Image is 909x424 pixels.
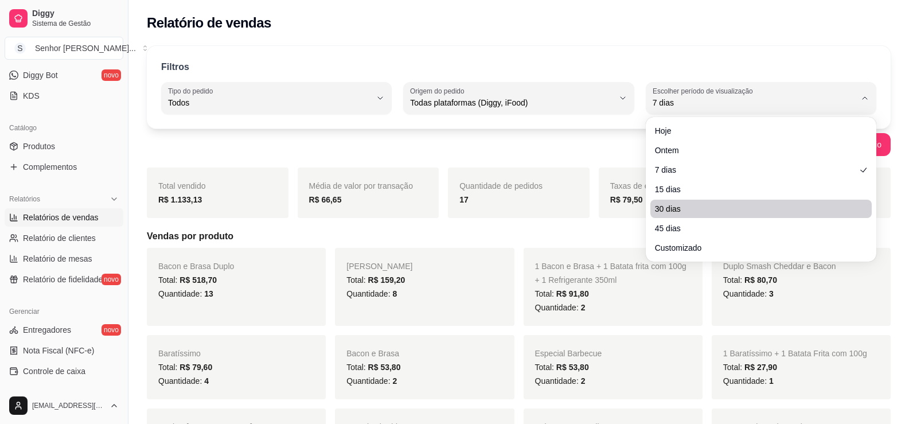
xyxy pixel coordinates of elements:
span: Total: [723,363,777,372]
span: Quantidade: [158,376,209,386]
h5: Vendas por produto [147,229,891,243]
span: Total: [346,275,405,285]
span: R$ 53,80 [556,363,589,372]
span: KDS [23,90,40,102]
span: 1 [769,376,774,386]
span: 7 dias [653,97,856,108]
span: Total vendido [158,181,206,190]
span: 45 dias [655,223,856,234]
span: Quantidade: [158,289,213,298]
span: Relatórios de vendas [23,212,99,223]
span: Entregadores [23,324,71,336]
span: Duplo Smash Cheddar e Bacon [723,262,836,271]
span: Baratíssimo [158,349,201,358]
span: Quantidade: [723,289,774,298]
span: Total: [158,275,217,285]
span: [EMAIL_ADDRESS][DOMAIN_NAME] [32,401,105,410]
span: [PERSON_NAME] [346,262,412,271]
span: 1 Bacon e Brasa + 1 Batata frita com 100g + 1 Refrigerante 350ml [535,262,686,285]
span: Bacon e Brasa Duplo [158,262,234,271]
span: Total: [535,363,589,372]
span: Quantidade de pedidos [459,181,543,190]
span: Total: [723,275,777,285]
div: Gerenciar [5,302,123,321]
label: Origem do pedido [410,86,468,96]
div: Senhor [PERSON_NAME] ... [35,42,136,54]
div: Catálogo [5,119,123,137]
span: Todos [168,97,371,108]
span: Quantidade: [346,289,397,298]
strong: R$ 66,65 [309,195,342,204]
span: Sistema de Gestão [32,19,119,28]
span: 8 [392,289,397,298]
span: R$ 79,60 [180,363,212,372]
strong: 17 [459,195,469,204]
span: 4 [204,376,209,386]
span: 15 dias [655,184,856,195]
span: Quantidade: [535,303,586,312]
button: Select a team [5,37,123,60]
span: R$ 159,20 [368,275,405,285]
span: 13 [204,289,213,298]
label: Tipo do pedido [168,86,217,96]
span: R$ 91,80 [556,289,589,298]
span: Produtos [23,141,55,152]
span: Diggy Bot [23,69,58,81]
span: Relatório de mesas [23,253,92,264]
span: Controle de fiado [23,386,84,398]
span: 30 dias [655,203,856,215]
span: Diggy [32,9,119,19]
span: 2 [581,303,586,312]
span: Taxas de entrega [610,181,672,190]
span: Complementos [23,161,77,173]
span: 3 [769,289,774,298]
label: Escolher período de visualização [653,86,756,96]
span: Bacon e Brasa [346,349,399,358]
span: R$ 80,70 [744,275,777,285]
span: Quantidade: [346,376,397,386]
span: S [14,42,26,54]
span: 1 Baratíssimo + 1 Batata Frita com 100g [723,349,867,358]
span: Nota Fiscal (NFC-e) [23,345,94,356]
span: Especial Barbecue [535,349,602,358]
span: Hoje [655,125,856,137]
span: Ontem [655,145,856,156]
strong: R$ 1.133,13 [158,195,202,204]
span: Total: [346,363,400,372]
span: 7 dias [655,164,856,176]
span: R$ 53,80 [368,363,401,372]
h2: Relatório de vendas [147,14,271,32]
strong: R$ 79,50 [610,195,643,204]
span: Customizado [655,242,856,254]
span: Controle de caixa [23,365,85,377]
span: 2 [392,376,397,386]
p: Filtros [161,60,189,74]
span: Relatórios [9,195,40,204]
span: R$ 518,70 [180,275,217,285]
span: Relatório de fidelidade [23,274,103,285]
span: Quantidade: [535,376,586,386]
span: Relatório de clientes [23,232,96,244]
span: Quantidade: [723,376,774,386]
span: R$ 27,90 [744,363,777,372]
span: Média de valor por transação [309,181,413,190]
span: Total: [158,363,212,372]
span: Todas plataformas (Diggy, iFood) [410,97,613,108]
span: 2 [581,376,586,386]
span: Total: [535,289,589,298]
